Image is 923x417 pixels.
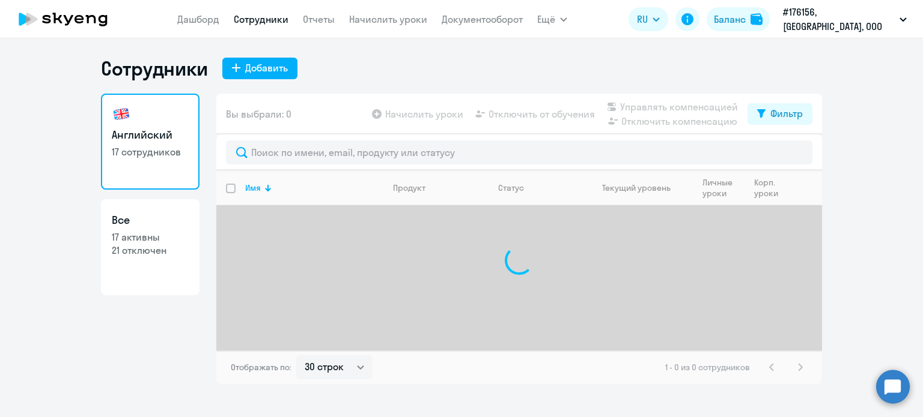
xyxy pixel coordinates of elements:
span: RU [637,12,648,26]
div: Личные уроки [702,177,744,199]
a: Начислить уроки [349,13,427,25]
button: Добавить [222,58,297,79]
input: Поиск по имени, email, продукту или статусу [226,140,812,164]
p: 17 активны [112,230,189,244]
div: Имя [245,182,383,193]
div: Фильтр [770,106,803,121]
h1: Сотрудники [101,56,208,80]
div: Текущий уровень [591,182,692,193]
span: Вы выбрали: 0 [226,107,291,121]
div: Корп. уроки [754,177,788,199]
a: Все17 активны21 отключен [101,199,200,295]
a: Отчеты [303,13,335,25]
span: Ещё [537,12,555,26]
button: Фильтр [748,103,812,125]
button: RU [629,7,668,31]
div: Статус [498,182,524,193]
button: #176156, [GEOGRAPHIC_DATA], ООО [777,5,913,34]
p: 21 отключен [112,244,189,257]
span: 1 - 0 из 0 сотрудников [665,362,750,373]
div: Баланс [714,12,746,26]
img: balance [751,13,763,25]
p: 17 сотрудников [112,145,189,158]
button: Балансbalance [707,7,770,31]
a: Английский17 сотрудников [101,94,200,190]
div: Имя [245,182,261,193]
button: Ещё [537,7,567,31]
span: Отображать по: [231,362,291,373]
img: english [112,104,131,124]
a: Дашборд [177,13,219,25]
div: Текущий уровень [602,182,671,193]
p: #176156, [GEOGRAPHIC_DATA], ООО [783,5,895,34]
h3: Все [112,212,189,228]
a: Сотрудники [234,13,288,25]
h3: Английский [112,127,189,143]
a: Документооборот [442,13,523,25]
div: Продукт [393,182,425,193]
div: Добавить [245,61,288,75]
